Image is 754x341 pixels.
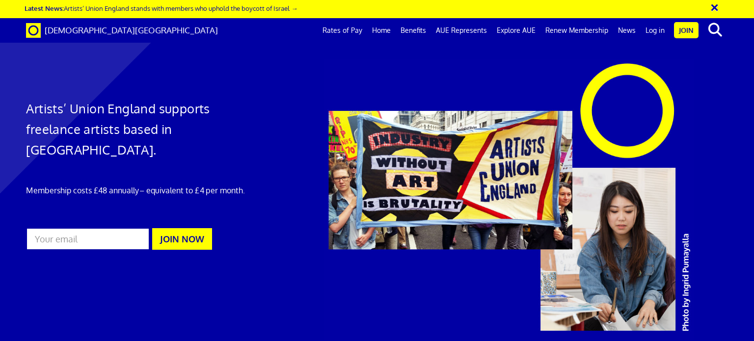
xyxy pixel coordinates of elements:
[26,98,250,160] h1: Artists’ Union England supports freelance artists based in [GEOGRAPHIC_DATA].
[540,18,613,43] a: Renew Membership
[25,4,297,12] a: Latest News:Artists’ Union England stands with members who uphold the boycott of Israel →
[492,18,540,43] a: Explore AUE
[26,184,250,196] p: Membership costs £48 annually – equivalent to £4 per month.
[45,25,218,35] span: [DEMOGRAPHIC_DATA][GEOGRAPHIC_DATA]
[25,4,64,12] strong: Latest News:
[641,18,670,43] a: Log in
[367,18,396,43] a: Home
[431,18,492,43] a: AUE Represents
[318,18,367,43] a: Rates of Pay
[26,228,149,250] input: Your email
[19,18,225,43] a: Brand [DEMOGRAPHIC_DATA][GEOGRAPHIC_DATA]
[700,20,730,40] button: search
[613,18,641,43] a: News
[674,22,699,38] a: Join
[396,18,431,43] a: Benefits
[152,228,212,250] button: JOIN NOW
